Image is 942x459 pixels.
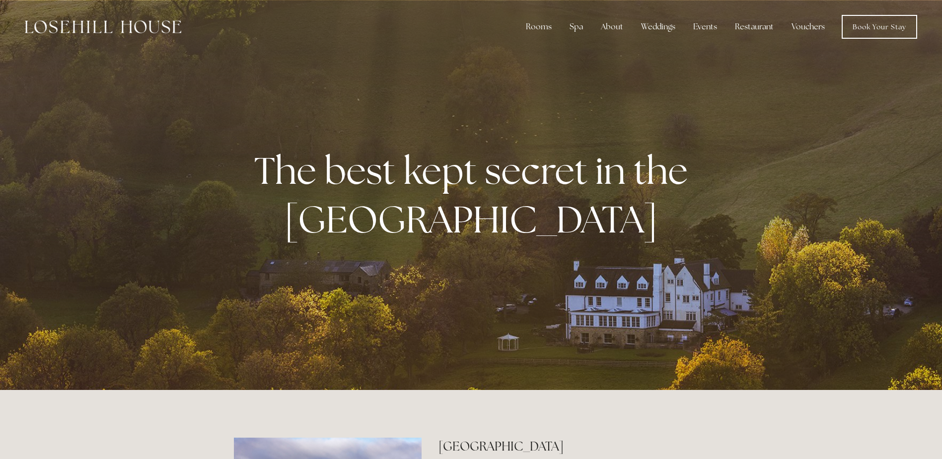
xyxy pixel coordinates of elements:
[438,438,708,455] h2: [GEOGRAPHIC_DATA]
[518,17,560,37] div: Rooms
[727,17,782,37] div: Restaurant
[633,17,683,37] div: Weddings
[593,17,631,37] div: About
[685,17,725,37] div: Events
[784,17,833,37] a: Vouchers
[254,146,696,243] strong: The best kept secret in the [GEOGRAPHIC_DATA]
[842,15,917,39] a: Book Your Stay
[562,17,591,37] div: Spa
[25,20,181,33] img: Losehill House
